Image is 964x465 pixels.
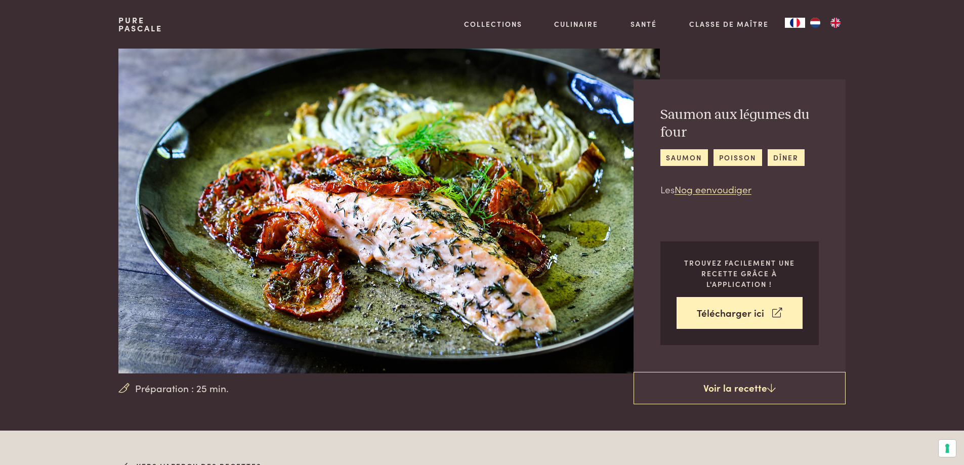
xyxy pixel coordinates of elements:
[677,258,803,289] p: Trouvez facilement une recette grâce à l'application !
[675,182,751,196] a: Nog eenvoudiger
[634,372,846,404] a: Voir la recette
[118,49,659,373] img: Saumon aux légumes du four
[118,16,162,32] a: PurePascale
[805,18,846,28] ul: Language list
[631,19,657,29] a: Santé
[785,18,805,28] a: FR
[825,18,846,28] a: EN
[660,106,819,141] h2: Saumon aux légumes du four
[660,149,708,166] a: saumon
[785,18,805,28] div: Language
[689,19,769,29] a: Classe de maître
[554,19,598,29] a: Culinaire
[135,381,229,396] span: Préparation : 25 min.
[768,149,805,166] a: dîner
[464,19,522,29] a: Collections
[660,182,819,197] p: Les
[939,440,956,457] button: Vos préférences en matière de consentement pour les technologies de suivi
[785,18,846,28] aside: Language selected: Français
[677,297,803,329] a: Télécharger ici
[714,149,762,166] a: poisson
[805,18,825,28] a: NL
